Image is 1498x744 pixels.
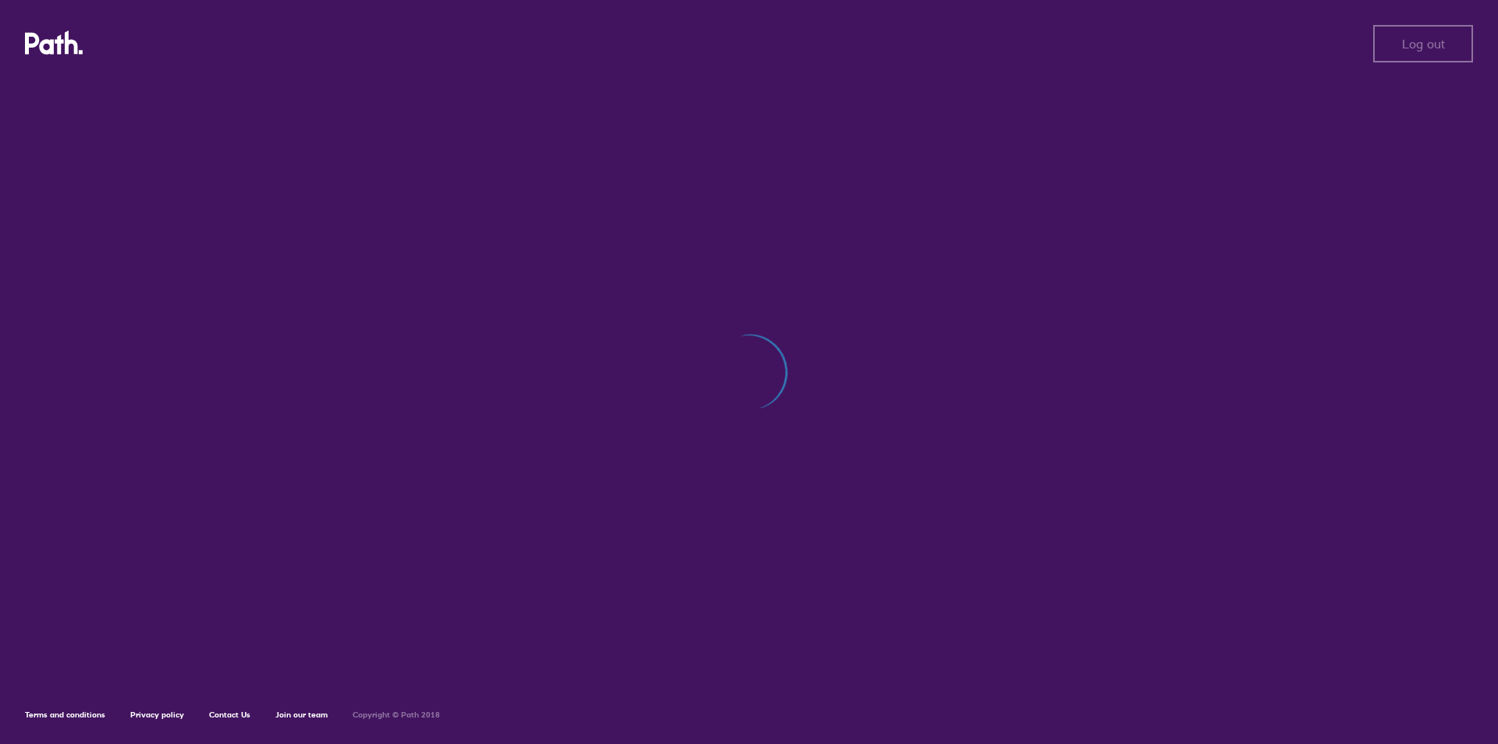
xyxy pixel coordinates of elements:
[25,710,105,720] a: Terms and conditions
[353,710,440,720] h6: Copyright © Path 2018
[130,710,184,720] a: Privacy policy
[275,710,328,720] a: Join our team
[209,710,250,720] a: Contact Us
[1402,37,1445,51] span: Log out
[1373,25,1473,62] button: Log out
